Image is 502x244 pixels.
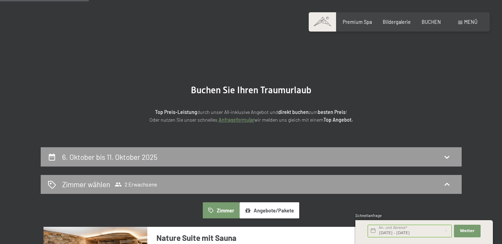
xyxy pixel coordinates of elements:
[422,19,441,25] a: BUCHEN
[97,108,406,124] p: durch unser All-inklusive Angebot und zum ! Oder nutzen Sie unser schnelles wir melden uns gleich...
[62,152,158,161] h2: 6. Oktober bis 11. Oktober 2025
[278,109,309,115] strong: direkt buchen
[460,228,475,234] span: Weiter
[219,117,254,123] a: Anfrageformular
[191,85,312,95] span: Buchen Sie Ihren Traumurlaub
[323,117,353,123] strong: Top Angebot.
[383,19,411,25] a: Bildergalerie
[203,202,239,218] button: Zimmer
[62,179,110,189] h2: Zimmer wählen
[240,202,299,218] button: Angebote/Pakete
[155,109,197,115] strong: Top Preis-Leistung
[115,181,157,188] span: 2 Erwachsene
[318,109,346,115] strong: besten Preis
[343,19,372,25] a: Premium Spa
[464,19,477,25] span: Menü
[355,213,382,218] span: Schnellanfrage
[454,225,481,237] button: Weiter
[156,232,365,243] h3: Nature Suite mit Sauna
